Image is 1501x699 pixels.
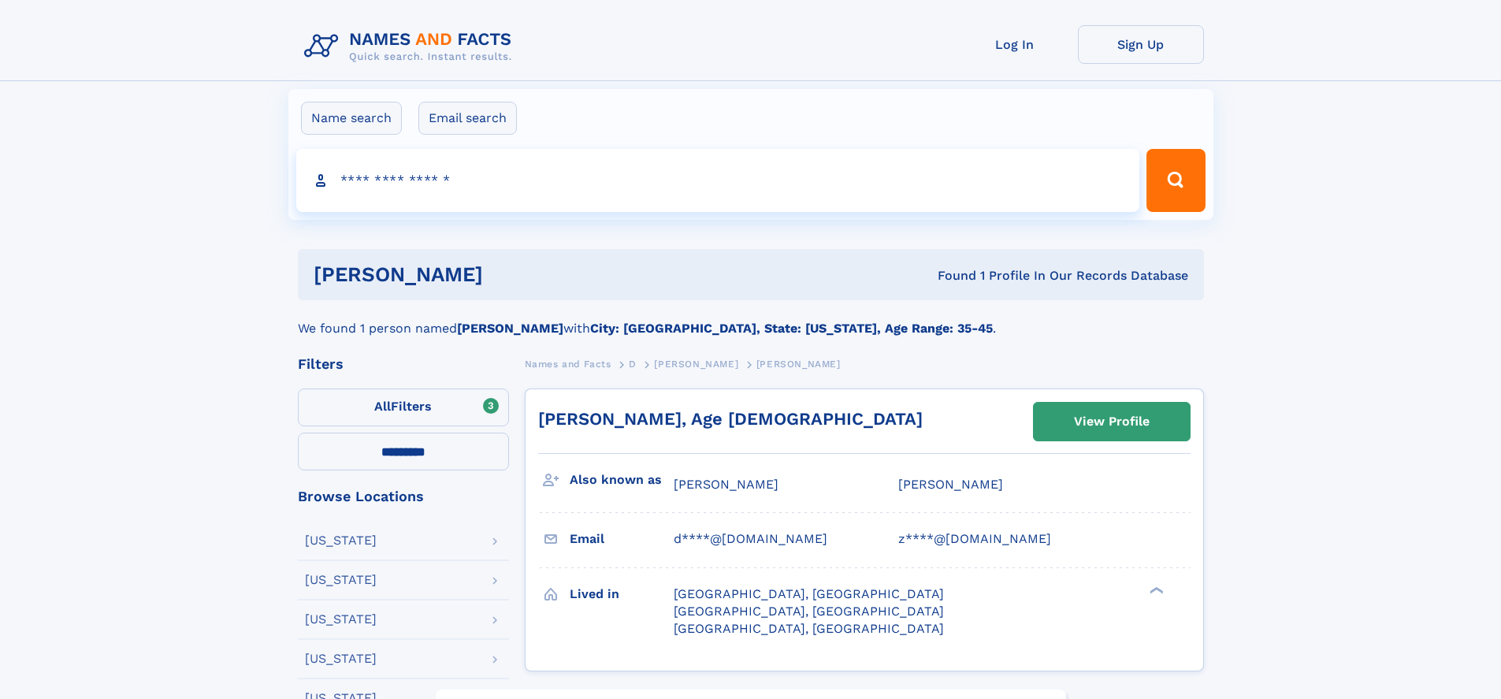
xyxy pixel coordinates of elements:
span: [PERSON_NAME] [654,359,738,370]
div: ❯ [1146,585,1165,595]
a: [PERSON_NAME] [654,354,738,374]
a: Sign Up [1078,25,1204,64]
span: [GEOGRAPHIC_DATA], [GEOGRAPHIC_DATA] [674,586,944,601]
div: [US_STATE] [305,653,377,665]
a: [PERSON_NAME], Age [DEMOGRAPHIC_DATA] [538,409,923,429]
h3: Email [570,526,674,552]
span: [GEOGRAPHIC_DATA], [GEOGRAPHIC_DATA] [674,621,944,636]
div: [US_STATE] [305,534,377,547]
div: [US_STATE] [305,574,377,586]
span: [PERSON_NAME] [756,359,841,370]
input: search input [296,149,1140,212]
span: All [374,399,391,414]
label: Name search [301,102,402,135]
div: Browse Locations [298,489,509,504]
span: [GEOGRAPHIC_DATA], [GEOGRAPHIC_DATA] [674,604,944,619]
div: [US_STATE] [305,613,377,626]
h3: Also known as [570,467,674,493]
label: Email search [418,102,517,135]
a: D [629,354,637,374]
a: Log In [952,25,1078,64]
h3: Lived in [570,581,674,608]
img: Logo Names and Facts [298,25,525,68]
span: [PERSON_NAME] [674,477,778,492]
label: Filters [298,389,509,426]
a: Names and Facts [525,354,611,374]
h1: [PERSON_NAME] [314,265,711,284]
button: Search Button [1146,149,1205,212]
div: We found 1 person named with . [298,300,1204,338]
b: [PERSON_NAME] [457,321,563,336]
span: [PERSON_NAME] [898,477,1003,492]
div: Found 1 Profile In Our Records Database [710,267,1188,284]
b: City: [GEOGRAPHIC_DATA], State: [US_STATE], Age Range: 35-45 [590,321,993,336]
span: D [629,359,637,370]
a: View Profile [1034,403,1190,441]
div: View Profile [1074,403,1150,440]
div: Filters [298,357,509,371]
